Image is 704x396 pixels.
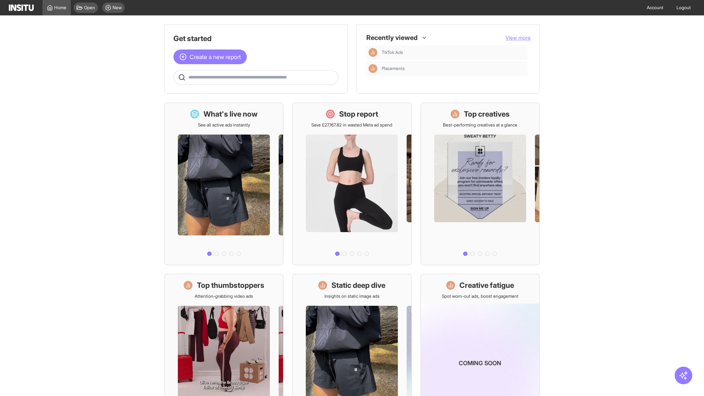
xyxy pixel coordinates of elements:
h1: Stop report [339,109,378,119]
p: Attention-grabbing video ads [195,293,253,299]
div: Insights [368,64,377,73]
h1: Top creatives [464,109,510,119]
button: Create a new report [173,49,247,64]
p: Best-performing creatives at a glance [443,122,517,128]
span: Create a new report [190,52,241,61]
span: Open [84,5,95,11]
img: Logo [9,4,34,11]
h1: What's live now [203,109,258,119]
p: Insights on static image ads [324,293,379,299]
span: Home [54,5,66,11]
p: Save £27,167.82 in wasted Meta ad spend [311,122,392,128]
div: Insights [368,48,377,57]
a: Top creativesBest-performing creatives at a glance [421,103,540,265]
p: See all active ads instantly [198,122,250,128]
span: TikTok Ads [382,49,403,55]
a: What's live nowSee all active ads instantly [164,103,283,265]
span: New [113,5,122,11]
button: View more [506,34,531,41]
span: TikTok Ads [382,49,525,55]
span: Placements [382,66,525,71]
h1: Static deep dive [331,280,385,290]
span: Placements [382,66,405,71]
h1: Get started [173,33,338,44]
h1: Top thumbstoppers [197,280,264,290]
a: Stop reportSave £27,167.82 in wasted Meta ad spend [292,103,411,265]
